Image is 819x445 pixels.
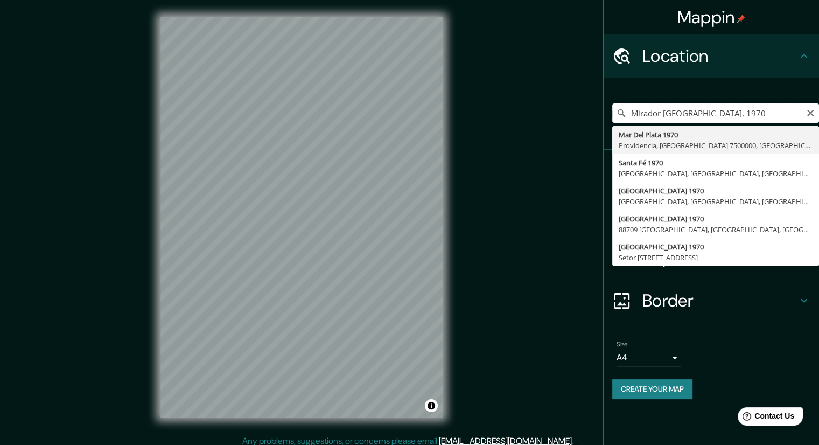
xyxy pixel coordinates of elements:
h4: Mappin [677,6,746,28]
div: Mar Del Plata 1970 [619,129,813,140]
div: [GEOGRAPHIC_DATA], [GEOGRAPHIC_DATA], [GEOGRAPHIC_DATA] [619,196,813,207]
img: pin-icon.png [737,15,745,23]
div: Layout [604,236,819,279]
div: Style [604,193,819,236]
div: [GEOGRAPHIC_DATA], [GEOGRAPHIC_DATA], [GEOGRAPHIC_DATA] [619,168,813,179]
label: Size [617,340,628,349]
canvas: Map [160,17,443,418]
div: Pins [604,150,819,193]
input: Pick your city or area [612,103,819,123]
div: 88709 [GEOGRAPHIC_DATA], [GEOGRAPHIC_DATA], [GEOGRAPHIC_DATA] [619,224,813,235]
button: Clear [806,107,815,117]
div: Location [604,34,819,78]
button: Create your map [612,379,692,399]
div: [GEOGRAPHIC_DATA] 1970 [619,213,813,224]
iframe: Help widget launcher [723,403,807,433]
h4: Border [642,290,797,311]
button: Toggle attribution [425,399,438,412]
h4: Location [642,45,797,67]
div: Providencia, [GEOGRAPHIC_DATA] 7500000, [GEOGRAPHIC_DATA] [619,140,813,151]
div: A4 [617,349,681,366]
div: Santa Fé 1970 [619,157,813,168]
div: [GEOGRAPHIC_DATA] 1970 [619,185,813,196]
div: Setor [STREET_ADDRESS] [619,252,813,263]
h4: Layout [642,247,797,268]
div: [GEOGRAPHIC_DATA] 1970 [619,241,813,252]
div: Border [604,279,819,322]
